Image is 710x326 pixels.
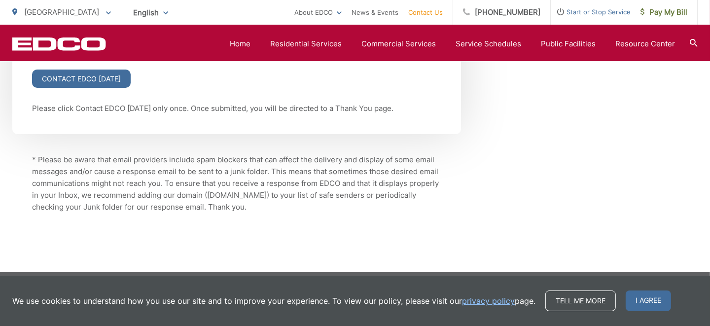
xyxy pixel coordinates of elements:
[32,70,131,88] input: Contact EDCO [DATE]
[545,290,616,311] a: Tell me more
[456,38,521,50] a: Service Schedules
[230,38,250,50] a: Home
[270,38,342,50] a: Residential Services
[361,38,436,50] a: Commercial Services
[462,295,515,307] a: privacy policy
[12,295,535,307] p: We use cookies to understand how you use our site and to improve your experience. To view our pol...
[541,38,596,50] a: Public Facilities
[294,6,342,18] a: About EDCO
[626,290,671,311] span: I agree
[32,103,441,114] p: Please click Contact EDCO [DATE] only once. Once submitted, you will be directed to a Thank You p...
[32,154,441,213] p: * Please be aware that email providers include spam blockers that can affect the delivery and dis...
[24,7,99,17] span: [GEOGRAPHIC_DATA]
[615,38,675,50] a: Resource Center
[12,37,106,51] a: EDCD logo. Return to the homepage.
[352,6,398,18] a: News & Events
[408,6,443,18] a: Contact Us
[640,6,687,18] span: Pay My Bill
[126,4,176,21] span: English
